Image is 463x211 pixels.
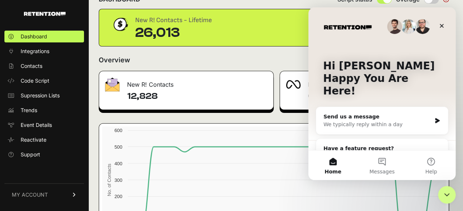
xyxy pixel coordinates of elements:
text: 500 [115,144,122,150]
text: No. of Contacts [106,163,112,196]
iframe: Intercom live chat [308,7,456,180]
span: Integrations [21,48,49,55]
span: Contacts [21,62,42,70]
a: Trends [4,104,84,116]
iframe: Intercom live chat [438,186,456,204]
span: Event Details [21,121,52,129]
a: Support [4,149,84,160]
span: Dashboard [21,33,47,40]
h4: 0 [308,90,443,102]
a: Dashboard [4,31,84,42]
a: Supression Lists [4,90,84,101]
h2: Overview [99,55,130,65]
div: 26,013 [135,25,212,40]
text: 200 [115,194,122,199]
a: MY ACCOUNT [4,183,84,206]
text: 300 [115,177,122,183]
span: MY ACCOUNT [12,191,48,198]
text: 400 [115,161,122,166]
img: fa-meta-2f981b61bb99beabf952f7030308934f19ce035c18b003e963880cc3fabeebb7.png [286,80,301,89]
span: Trends [21,107,37,114]
h4: 12,828 [127,90,267,102]
div: Meta Audience [280,71,449,93]
a: Event Details [4,119,84,131]
text: 600 [115,128,122,133]
span: Code Script [21,77,49,84]
img: fa-envelope-19ae18322b30453b285274b1b8af3d052b27d846a4fbe8435d1a52b978f639a2.png [105,77,120,91]
a: Contacts [4,60,84,72]
span: Reactivate [21,136,46,143]
img: Retention.com [24,12,66,16]
span: Support [21,151,40,158]
a: Code Script [4,75,84,87]
span: Supression Lists [21,92,60,99]
img: dollar-coin-05c43ed7efb7bc0c12610022525b4bbbb207c7efeef5aecc26f025e68dcafac9.png [111,15,129,34]
div: New R! Contacts [99,71,273,93]
div: New R! Contacts - Lifetime [135,15,212,25]
a: Reactivate [4,134,84,146]
a: Integrations [4,45,84,57]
